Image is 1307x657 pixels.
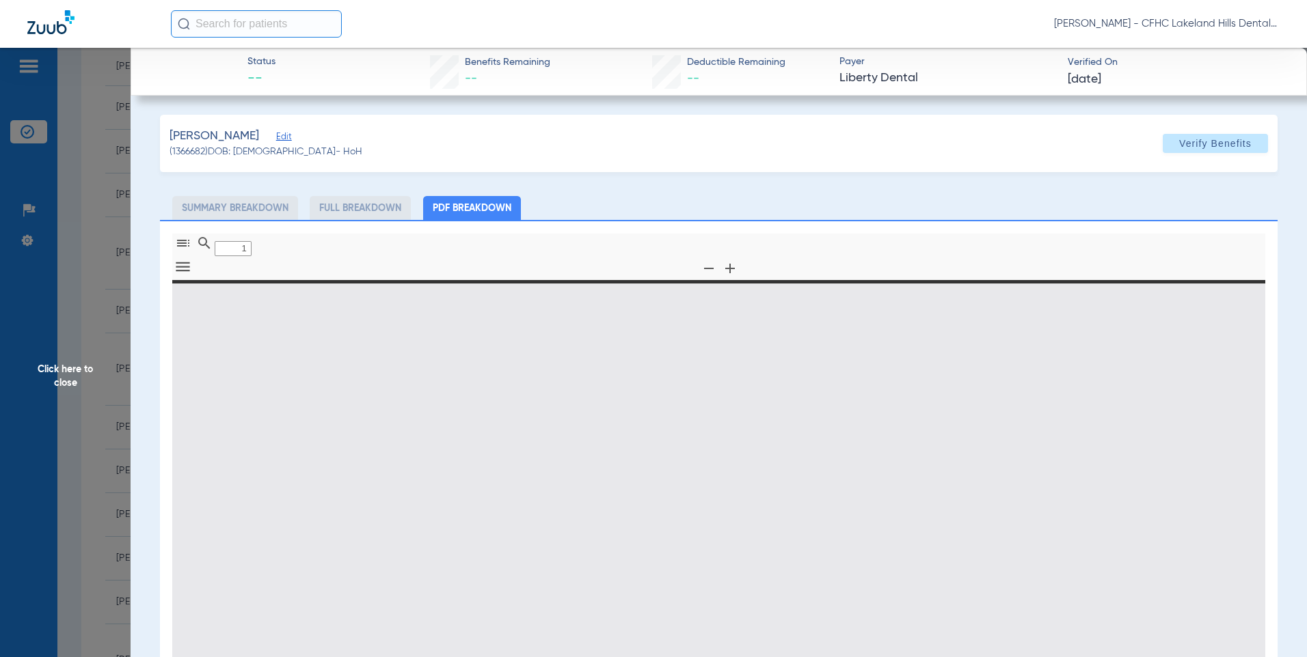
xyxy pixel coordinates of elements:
pdf-shy-button: Zoom Out [698,268,719,279]
span: [DATE] [1068,71,1101,88]
img: Zuub Logo [27,10,75,34]
button: Zoom In [718,259,742,279]
li: Full Breakdown [310,196,411,220]
svg: Tools [174,257,192,276]
button: Tools [172,259,195,277]
span: Liberty Dental [839,70,1056,87]
button: Toggle Sidebar [172,234,195,253]
pdf-shy-button: Zoom In [719,268,740,279]
span: Verify Benefits [1179,138,1252,149]
span: Deductible Remaining [687,55,785,70]
input: Search for patients [171,10,342,38]
span: Edit [276,132,288,145]
span: -- [465,72,477,85]
li: Summary Breakdown [172,196,298,220]
span: Benefits Remaining [465,55,550,70]
li: PDF Breakdown [423,196,521,220]
span: Status [247,55,275,69]
button: Verify Benefits [1163,134,1268,153]
span: Payer [839,55,1056,69]
span: [PERSON_NAME] - CFHC Lakeland Hills Dental [1054,17,1280,31]
pdf-shy-button: Toggle Sidebar [172,243,193,253]
button: Zoom Out [697,259,720,279]
span: [PERSON_NAME] [170,128,259,145]
span: -- [687,72,699,85]
pdf-shy-button: Find in Document [193,243,215,253]
input: Page [215,241,252,256]
span: (1366682) DOB: [DEMOGRAPHIC_DATA] - HoH [170,145,362,159]
button: Find in Document [193,234,216,253]
span: Verified On [1068,55,1284,70]
span: -- [247,70,275,89]
img: Search Icon [178,18,190,30]
iframe: Chat Widget [1239,591,1307,657]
